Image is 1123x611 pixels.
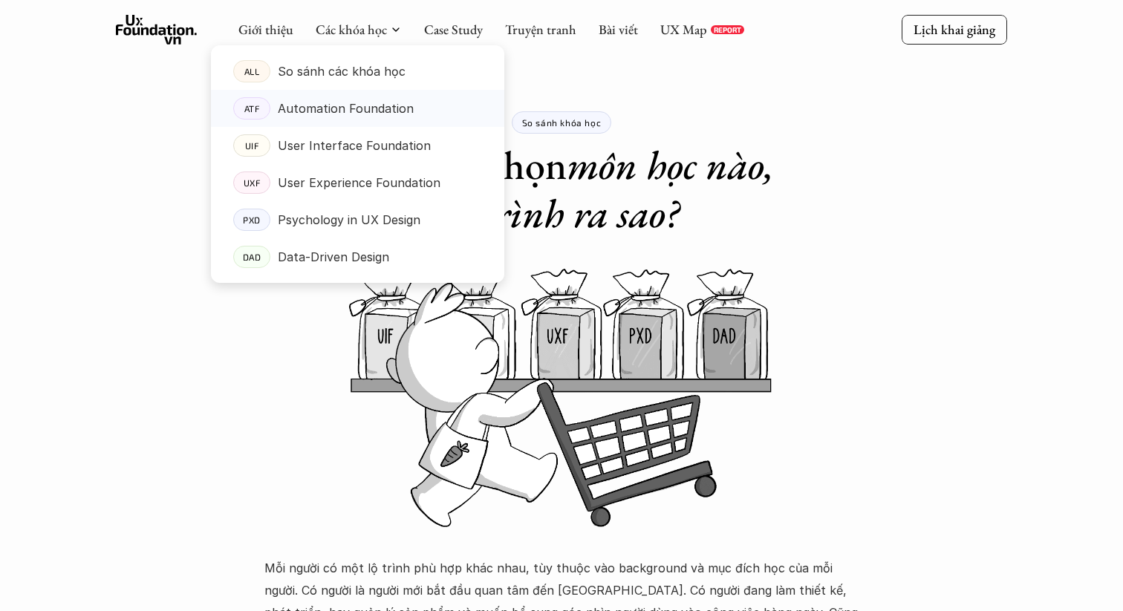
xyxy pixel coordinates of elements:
[278,60,406,82] p: So sánh các khóa học
[278,134,431,157] p: User Interface Foundation
[211,127,504,164] a: UIFUser Interface Foundation
[244,177,261,188] p: UXF
[711,25,744,34] a: REPORT
[243,252,261,262] p: DAD
[278,97,414,120] p: Automation Foundation
[914,21,995,38] p: Lịch khai giảng
[714,25,741,34] p: REPORT
[278,246,389,268] p: Data-Driven Design
[316,21,387,38] a: Các khóa học
[278,171,440,194] p: User Experience Foundation
[331,141,792,238] h1: Nên lựa chọn
[238,21,293,38] a: Giới thiệu
[278,209,420,231] p: Psychology in UX Design
[522,117,602,128] p: So sánh khóa học
[211,201,504,238] a: PXDPsychology in UX Design
[211,90,504,127] a: ATFAutomation Foundation
[245,140,259,151] p: UIF
[902,15,1007,44] a: Lịch khai giảng
[211,164,504,201] a: UXFUser Experience Foundation
[244,66,260,76] p: ALL
[444,139,783,239] em: môn học nào, lộ trình ra sao?
[660,21,707,38] a: UX Map
[599,21,638,38] a: Bài viết
[505,21,576,38] a: Truyện tranh
[243,215,261,225] p: PXD
[211,53,504,90] a: ALLSo sánh các khóa học
[424,21,483,38] a: Case Study
[211,238,504,275] a: DADData-Driven Design
[244,103,260,114] p: ATF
